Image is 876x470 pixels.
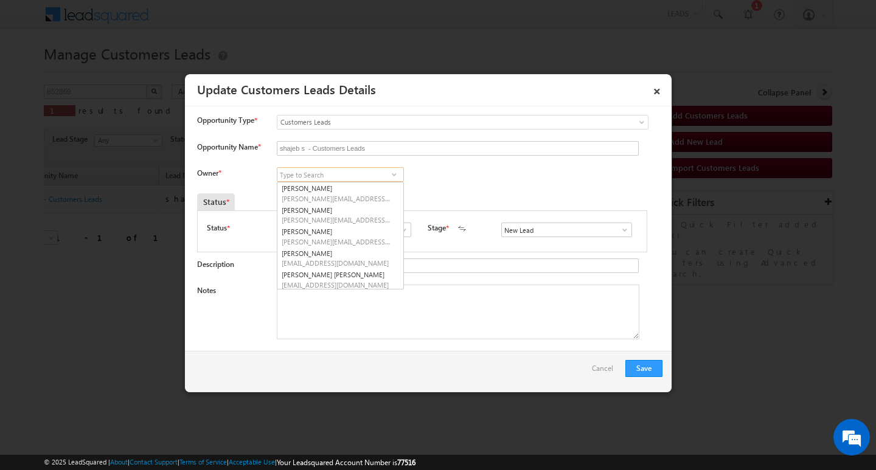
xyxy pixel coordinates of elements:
label: Owner [197,168,221,178]
div: Minimize live chat window [200,6,229,35]
a: [PERSON_NAME] [277,204,403,226]
a: Contact Support [130,458,178,466]
a: Customers Leads [277,115,648,130]
span: Opportunity Type [197,115,254,126]
a: [PERSON_NAME] [277,182,403,204]
a: [PERSON_NAME] [277,226,403,247]
a: Cancel [592,360,619,383]
button: Save [625,360,662,377]
em: Start Chat [165,375,221,391]
span: [EMAIL_ADDRESS][DOMAIN_NAME] [282,280,391,289]
label: Description [197,260,234,269]
textarea: Type your message and hit 'Enter' [16,112,222,364]
a: About [110,458,128,466]
a: × [647,78,667,100]
label: Notes [197,286,216,295]
label: Stage [428,223,446,233]
a: Show All Items [386,168,401,181]
input: Type to Search [277,167,404,182]
a: Acceptable Use [229,458,275,466]
span: [PERSON_NAME][EMAIL_ADDRESS][PERSON_NAME][DOMAIN_NAME] [282,194,391,203]
label: Status [207,223,227,233]
div: Status [197,193,235,210]
a: Update Customers Leads Details [197,80,376,97]
span: [PERSON_NAME][EMAIL_ADDRESS][PERSON_NAME][DOMAIN_NAME] [282,215,391,224]
span: Customers Leads [277,117,599,128]
a: Show All Items [614,224,629,236]
span: 77516 [397,458,415,467]
input: Type to Search [501,223,632,237]
label: Opportunity Name [197,142,260,151]
a: [PERSON_NAME] [PERSON_NAME] [277,269,403,291]
span: [PERSON_NAME][EMAIL_ADDRESS][DOMAIN_NAME] [282,237,391,246]
span: © 2025 LeadSquared | | | | | [44,457,415,468]
span: Your Leadsquared Account Number is [277,458,415,467]
a: [PERSON_NAME] [277,247,403,269]
img: d_60004797649_company_0_60004797649 [21,64,51,80]
div: Chat with us now [63,64,204,80]
a: Terms of Service [179,458,227,466]
span: [EMAIL_ADDRESS][DOMAIN_NAME] [282,258,391,268]
a: Show All Items [393,224,408,236]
